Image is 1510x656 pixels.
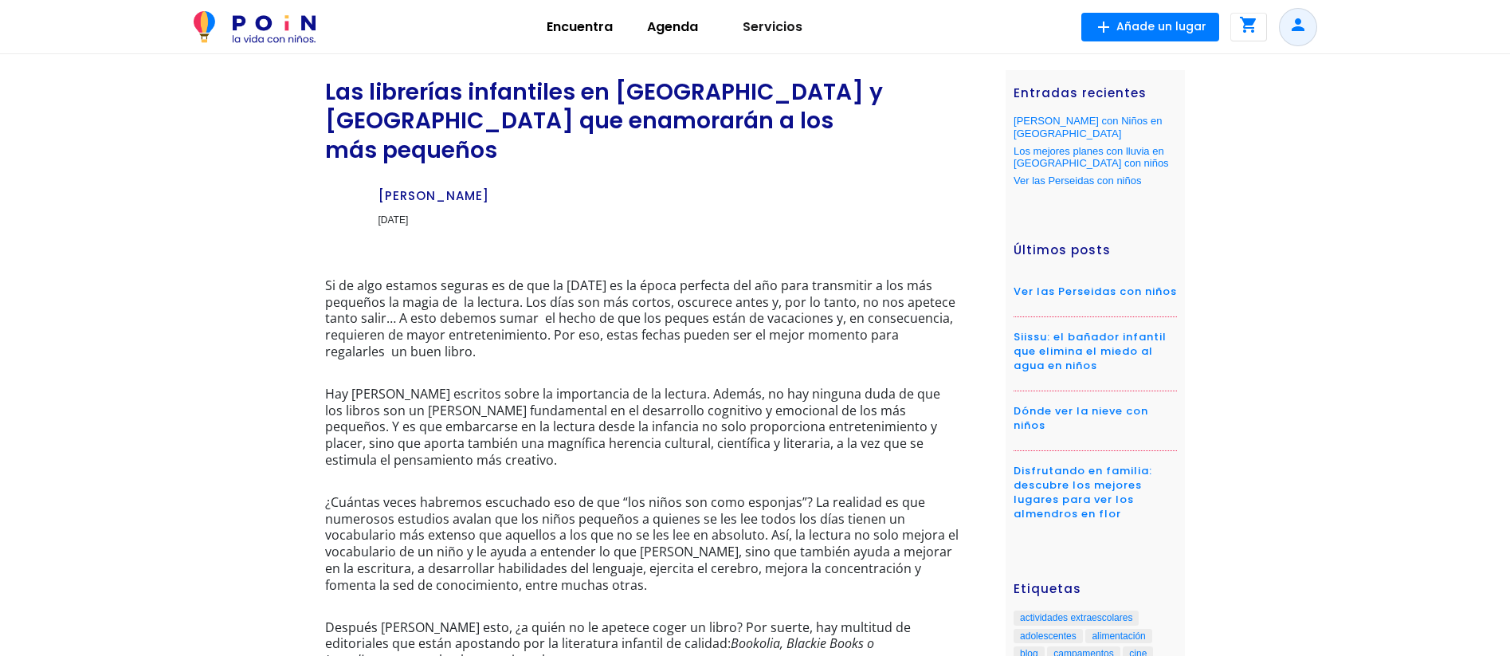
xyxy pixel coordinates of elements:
[1014,582,1177,604] h4: Etiquetas
[1014,175,1141,187] a: Ver las Perseidas con niños
[531,18,629,37] p: Encuentra
[194,11,316,43] img: POiN_logo
[1014,115,1162,139] a: [PERSON_NAME] con Niños en [GEOGRAPHIC_DATA]
[1288,15,1308,34] i: person
[1094,18,1113,37] i: add
[1116,18,1206,34] span: Añade un lugar
[1014,403,1148,433] a: Dónde ver la nieve con niños
[378,218,618,223] div: [DATE]
[1014,243,1177,265] h4: Últimos posts
[325,78,883,165] div: Las librerías infantiles en [GEOGRAPHIC_DATA] y [GEOGRAPHIC_DATA] que enamorarán a los más pequeños
[378,187,489,204] span: [PERSON_NAME]
[1014,611,1139,625] a: actividades extraescolares (3 elementos)
[1014,284,1177,299] a: Ver las Perseidas con niños
[325,277,959,373] p: Si de algo estamos seguras es de que la [DATE] es la época perfecta del año para transmitir a los...
[1014,145,1169,170] a: Los mejores planes con lluvia en [GEOGRAPHIC_DATA] con niños
[1085,629,1151,643] a: alimentación (8 elementos)
[1014,329,1167,373] a: Siissu: el bañador infantil que elimina el miedo al agua en niños
[716,18,829,37] p: Servicios
[325,494,959,607] p: ¿Cuántas veces habremos escuchado eso de que “los niños son como esponjas”? La realidad es que nu...
[1014,463,1152,521] a: Disfrutando en familia: descubre los mejores lugares para ver los almendros en flor
[1081,13,1219,41] button: Añade un lugar
[1014,86,1177,108] h4: Entradas recientes
[1014,629,1083,643] a: adolescentes (2 elementos)
[325,386,959,481] p: Hay [PERSON_NAME] escritos sobre la importancia de la lectura. Además, no hay ninguna duda de que...
[629,18,717,37] p: Agenda
[1239,15,1258,34] i: shopping_cart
